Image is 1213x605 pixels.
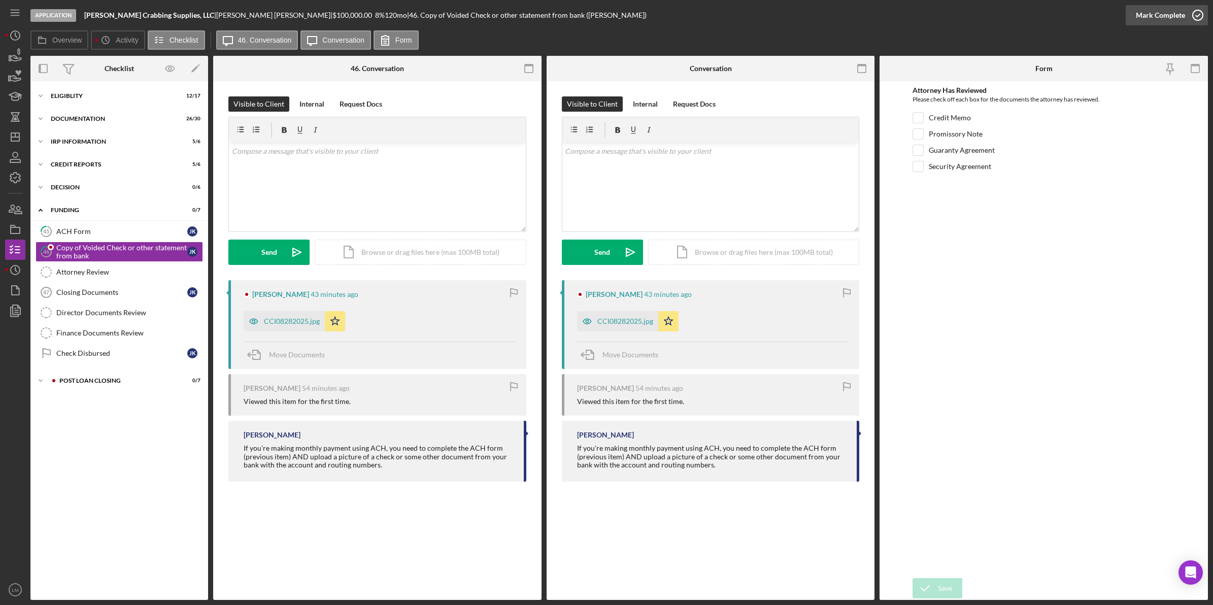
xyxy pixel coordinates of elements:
[594,240,610,265] div: Send
[244,311,345,331] button: CCI08282025.jpg
[586,290,643,298] div: [PERSON_NAME]
[233,96,284,112] div: Visible to Client
[91,30,145,50] button: Activity
[5,580,25,600] button: LM
[244,444,514,468] div: If you're making monthly payment using ACH, you need to complete the ACH form (previous item) AND...
[913,94,1175,107] div: Please check off each box for the documents the attorney has reviewed.
[340,96,382,112] div: Request Docs
[913,86,1175,94] div: Attorney Has Reviewed
[43,289,49,295] tspan: 47
[562,96,623,112] button: Visible to Client
[577,397,684,406] div: Viewed this item for the first time.
[374,30,419,50] button: Form
[261,240,277,265] div: Send
[30,9,76,22] div: Application
[690,64,732,73] div: Conversation
[43,228,49,234] tspan: 45
[332,11,375,19] div: $100,000.00
[264,317,320,325] div: CCI08282025.jpg
[577,311,679,331] button: CCI08282025.jpg
[385,11,407,19] div: 120 mo
[187,287,197,297] div: J K
[51,184,175,190] div: Decision
[36,343,203,363] a: Check DisbursedJK
[170,36,198,44] label: Checklist
[182,139,200,145] div: 5 / 6
[300,30,371,50] button: Conversation
[633,96,658,112] div: Internal
[182,184,200,190] div: 0 / 6
[36,282,203,302] a: 47Closing DocumentsJK
[375,11,385,19] div: 8 %
[244,342,335,367] button: Move Documents
[36,323,203,343] a: Finance Documents Review
[299,96,324,112] div: Internal
[244,384,300,392] div: [PERSON_NAME]
[929,145,995,155] label: Guaranty Agreement
[148,30,205,50] button: Checklist
[36,242,203,262] a: 46Copy of Voided Check or other statement from bankJK
[562,240,643,265] button: Send
[407,11,647,19] div: | 46. Copy of Voided Check or other statement from bank ([PERSON_NAME])
[322,36,364,44] label: Conversation
[51,161,175,167] div: credit reports
[51,139,175,145] div: IRP Information
[635,384,683,392] time: 2025-08-28 13:19
[52,36,82,44] label: Overview
[668,96,721,112] button: Request Docs
[216,11,332,19] div: [PERSON_NAME] [PERSON_NAME] |
[30,30,88,50] button: Overview
[395,36,412,44] label: Form
[244,431,300,439] div: [PERSON_NAME]
[597,317,653,325] div: CCI08282025.jpg
[182,116,200,122] div: 26 / 30
[577,384,634,392] div: [PERSON_NAME]
[1136,5,1185,25] div: Mark Complete
[59,378,175,384] div: POST LOAN CLOSING
[644,290,692,298] time: 2025-08-28 13:30
[294,96,329,112] button: Internal
[929,129,983,139] label: Promissory Note
[577,342,668,367] button: Move Documents
[577,444,847,468] div: If you're making monthly payment using ACH, you need to complete the ACH form (previous item) AND...
[187,247,197,257] div: J K
[1126,5,1208,25] button: Mark Complete
[1178,560,1203,585] div: Open Intercom Messenger
[577,431,634,439] div: [PERSON_NAME]
[56,227,187,236] div: ACH Form
[51,116,175,122] div: Documentation
[56,288,187,296] div: Closing Documents
[36,262,203,282] a: Attorney Review
[51,207,175,213] div: Funding
[628,96,663,112] button: Internal
[244,397,351,406] div: Viewed this item for the first time.
[602,350,658,359] span: Move Documents
[929,161,991,172] label: Security Agreement
[252,290,309,298] div: [PERSON_NAME]
[56,309,203,317] div: Director Documents Review
[56,349,187,357] div: Check Disbursed
[673,96,716,112] div: Request Docs
[1035,64,1053,73] div: Form
[302,384,350,392] time: 2025-08-28 13:19
[187,226,197,237] div: J K
[228,96,289,112] button: Visible to Client
[182,161,200,167] div: 5 / 6
[311,290,358,298] time: 2025-08-28 13:30
[182,93,200,99] div: 12 / 17
[43,248,50,255] tspan: 46
[567,96,618,112] div: Visible to Client
[51,93,175,99] div: Eligiblity
[228,240,310,265] button: Send
[116,36,138,44] label: Activity
[182,207,200,213] div: 0 / 7
[238,36,292,44] label: 46. Conversation
[56,244,187,260] div: Copy of Voided Check or other statement from bank
[334,96,387,112] button: Request Docs
[56,329,203,337] div: Finance Documents Review
[269,350,325,359] span: Move Documents
[913,578,962,598] button: Save
[216,30,298,50] button: 46. Conversation
[36,302,203,323] a: Director Documents Review
[84,11,216,19] div: |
